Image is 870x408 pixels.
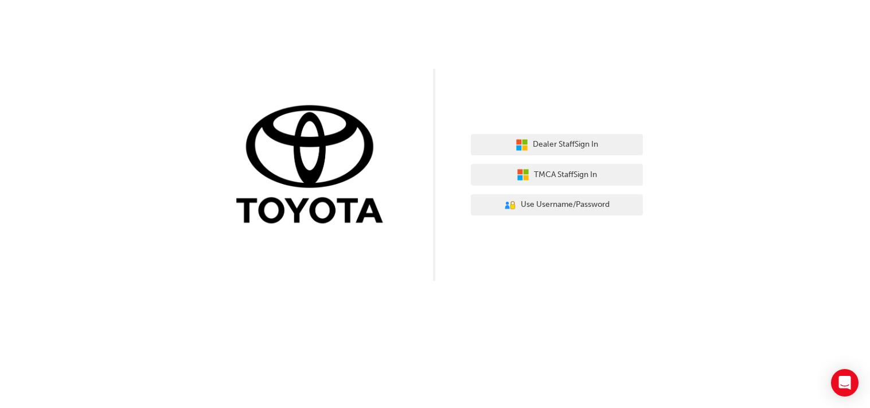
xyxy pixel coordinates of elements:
span: TMCA Staff Sign In [534,168,597,182]
div: Open Intercom Messenger [831,369,859,397]
span: Use Username/Password [521,198,610,211]
span: Dealer Staff Sign In [533,138,598,151]
button: Dealer StaffSign In [471,134,643,156]
button: TMCA StaffSign In [471,164,643,186]
button: Use Username/Password [471,194,643,216]
img: Trak [228,103,400,229]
